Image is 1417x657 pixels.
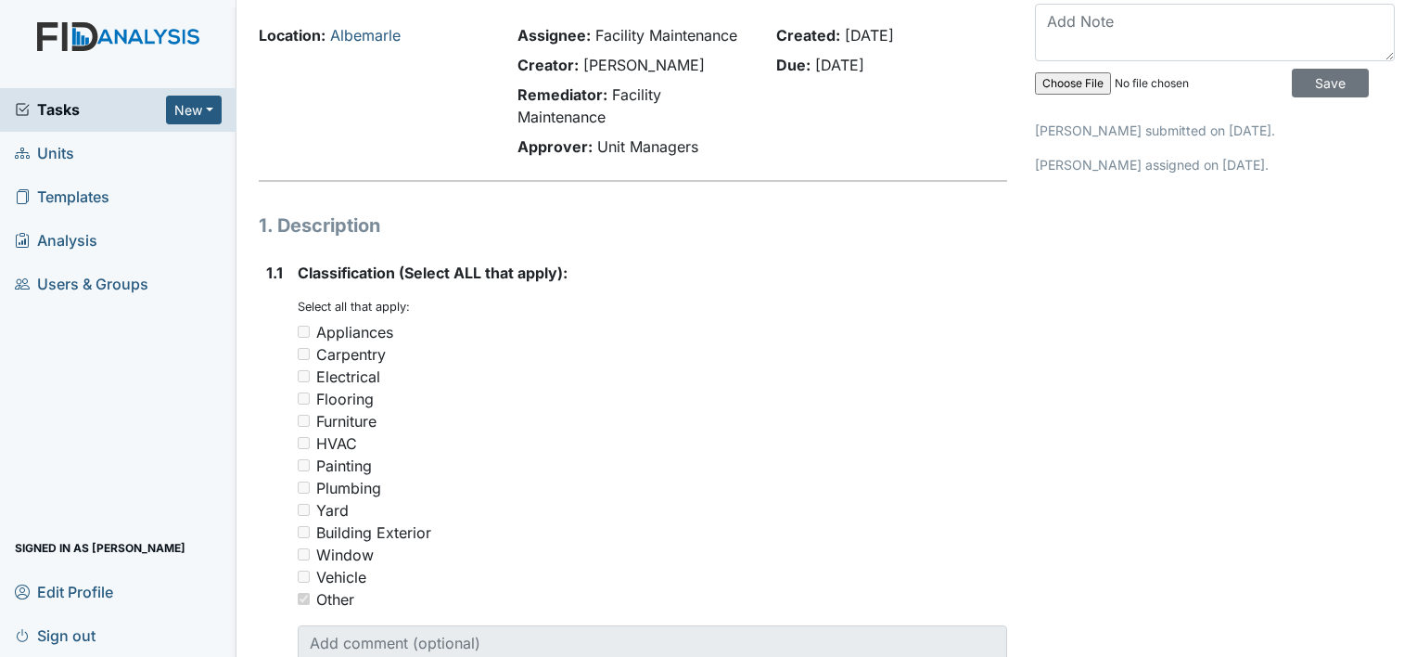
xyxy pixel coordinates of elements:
input: Flooring [298,393,310,405]
span: Classification (Select ALL that apply): [298,264,568,282]
input: Building Exterior [298,526,310,538]
div: Yard [316,499,349,522]
span: Users & Groups [15,270,148,299]
input: Plumbing [298,482,310,494]
a: Tasks [15,98,166,121]
span: [DATE] [845,26,894,45]
span: Signed in as [PERSON_NAME] [15,534,185,562]
span: Facility Maintenance [595,26,737,45]
strong: Due: [776,56,811,74]
span: [PERSON_NAME] [583,56,705,74]
input: Other [298,593,310,605]
div: Furniture [316,410,377,432]
h1: 1. Description [259,212,1007,239]
strong: Approver: [517,137,593,156]
input: Carpentry [298,348,310,360]
small: Select all that apply: [298,300,410,314]
div: Appliances [316,321,393,343]
span: Sign out [15,621,96,650]
div: Vehicle [316,566,366,588]
span: Templates [15,183,109,212]
span: Unit Managers [597,137,698,156]
span: Analysis [15,226,97,255]
input: Furniture [298,415,310,427]
div: Other [316,588,354,611]
p: [PERSON_NAME] assigned on [DATE]. [1035,155,1395,174]
span: [DATE] [815,56,864,74]
div: HVAC [316,432,357,455]
strong: Remediator: [517,85,607,104]
span: Edit Profile [15,577,113,606]
input: Save [1292,69,1369,97]
div: Building Exterior [316,522,431,544]
input: Window [298,548,310,560]
a: Albemarle [330,26,401,45]
button: New [166,96,222,124]
span: Units [15,139,74,168]
input: Electrical [298,370,310,382]
strong: Location: [259,26,326,45]
p: [PERSON_NAME] submitted on [DATE]. [1035,121,1395,140]
div: Flooring [316,388,374,410]
div: Window [316,544,374,566]
div: Painting [316,455,372,477]
input: Yard [298,504,310,516]
label: 1.1 [266,262,283,284]
strong: Created: [776,26,840,45]
div: Electrical [316,366,380,388]
div: Plumbing [316,477,381,499]
input: Vehicle [298,571,310,583]
input: Appliances [298,326,310,338]
input: Painting [298,459,310,471]
div: Carpentry [316,343,386,366]
strong: Creator: [517,56,579,74]
input: HVAC [298,437,310,449]
strong: Assignee: [517,26,591,45]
